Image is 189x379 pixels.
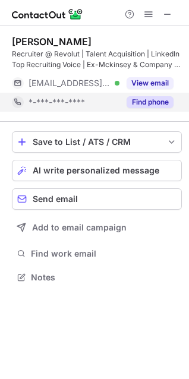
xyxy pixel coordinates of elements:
[12,188,182,210] button: Send email
[12,217,182,238] button: Add to email campaign
[127,77,174,89] button: Reveal Button
[12,269,182,286] button: Notes
[33,166,159,175] span: AI write personalized message
[12,36,92,48] div: [PERSON_NAME]
[12,160,182,181] button: AI write personalized message
[29,78,111,89] span: [EMAIL_ADDRESS][DOMAIN_NAME]
[32,223,127,232] span: Add to email campaign
[12,49,182,70] div: Recruiter @ Revolut | Talent Acquisition | LinkedIn Top Recruiting Voice | Ex-Mckinsey & Company ...
[31,272,177,283] span: Notes
[12,131,182,153] button: save-profile-one-click
[33,194,78,204] span: Send email
[127,96,174,108] button: Reveal Button
[12,7,83,21] img: ContactOut v5.3.10
[31,248,177,259] span: Find work email
[33,137,161,147] div: Save to List / ATS / CRM
[12,245,182,262] button: Find work email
